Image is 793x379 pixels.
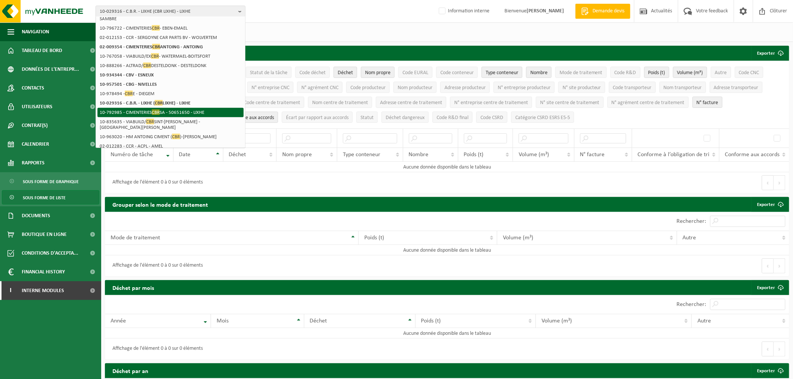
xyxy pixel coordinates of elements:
[100,82,157,87] strong: 10-957501 - CBG - NIVELLES
[444,85,486,91] span: Adresse producteur
[22,135,49,154] span: Calendrier
[295,67,330,78] button: Code déchetCode déchet: Activate to sort
[105,280,162,295] h2: Déchet par mois
[22,22,49,41] span: Navigation
[677,302,706,308] label: Rechercher:
[725,152,780,158] span: Conforme aux accords
[486,70,518,76] span: Type conteneur
[607,97,689,108] button: N° agrément centre de traitementN° agrément centre de traitement: Activate to sort
[527,8,564,14] strong: [PERSON_NAME]
[22,263,65,281] span: Financial History
[762,342,774,357] button: Previous
[282,112,353,123] button: Écart par rapport aux accordsÉcart par rapport aux accords: Activate to sort
[542,318,572,324] span: Volume (m³)
[152,25,160,31] span: CBR
[97,52,244,61] li: 10-767058 - VIABUILD/EX - WATERMAEL-BOITSFORT
[710,82,763,93] button: Adresse transporteurAdresse transporteur: Activate to sort
[440,82,490,93] button: Adresse producteurAdresse producteur: Activate to sort
[100,44,203,49] strong: 02-009354 - CIMENTERIES ANTOING - ANTOING
[580,152,605,158] span: N° facture
[432,112,473,123] button: Code R&D finalCode R&amp;D final: Activate to sort
[100,6,235,17] span: 10-029316 - C.B.R. - LIXHE (CBR LIXHE) - LIXHE
[217,318,229,324] span: Mois
[343,152,380,158] span: Type conteneur
[7,281,14,300] span: I
[247,82,293,93] button: N° entreprise CNCN° entreprise CNC: Activate to sort
[22,60,79,79] span: Données de l'entrepr...
[155,100,163,106] span: CBR
[229,152,246,158] span: Déchet
[503,235,533,241] span: Volume (m³)
[22,97,52,116] span: Utilisateurs
[109,342,203,356] div: Affichage de l'élément 0 à 0 sur 0 éléments
[100,100,190,106] strong: 10-029316 - C.B.R. - LIXHE ( LIXHE) - LIXHE
[774,175,786,190] button: Next
[22,79,44,97] span: Contacts
[105,197,215,212] h2: Grouper selon le mode de traitement
[402,70,428,76] span: Code EURAL
[179,152,191,158] span: Date
[536,97,604,108] button: N° site centre de traitementN° site centre de traitement: Activate to sort
[151,53,159,59] span: CBR
[382,112,429,123] button: Déchet dangereux : Activate to sort
[172,134,180,139] span: CBR
[436,67,478,78] button: Code conteneurCode conteneur: Activate to sort
[526,67,552,78] button: NombreNombre: Activate to sort
[563,85,601,91] span: N° site producteur
[498,85,551,91] span: N° entreprise producteur
[454,100,528,106] span: N° entreprise centre de traitement
[714,85,759,91] span: Adresse transporteur
[111,235,160,241] span: Mode de traitement
[386,115,425,121] span: Déchet dangereux
[97,89,244,98] li: 10-978494 - E - DIEGEM
[97,108,244,117] li: 10-792985 - CIMENTERIES SA - 50651650 - LIXHE
[223,112,278,123] button: Conforme aux accords : Activate to sort
[673,67,707,78] button: Volume (m³)Volume (m³): Activate to sort
[482,67,522,78] button: Type conteneurType conteneur: Activate to sort
[664,85,702,91] span: Nom transporteur
[111,152,153,158] span: Numéro de tâche
[22,154,45,172] span: Rapports
[615,70,636,76] span: Code R&D
[152,44,160,49] span: CBR
[96,6,245,17] button: 10-029316 - C.B.R. - LIXHE (CBR LIXHE) - LIXHE
[361,115,374,121] span: Statut
[476,112,507,123] button: Code CSRDCode CSRD: Activate to sort
[613,85,652,91] span: Code transporteur
[282,152,312,158] span: Nom propre
[22,225,67,244] span: Boutique en ligne
[437,6,489,17] label: Information interne
[361,67,395,78] button: Nom propreNom propre: Activate to sort
[612,100,685,106] span: N° agrément centre de traitement
[440,70,474,76] span: Code conteneur
[227,115,274,121] span: Conforme aux accords
[97,142,244,151] li: 02-012283 - CCR - ACPL - AMEL
[111,318,126,324] span: Année
[715,70,727,76] span: Autre
[751,197,789,212] a: Exporter
[97,117,244,132] li: 10-835635 - VIABUILD/ SINT-[PERSON_NAME] - [GEOGRAPHIC_DATA][PERSON_NAME]
[751,46,789,61] button: Exporter
[735,67,763,78] button: Code CNCCode CNC: Activate to sort
[697,318,711,324] span: Autre
[308,97,372,108] button: Nom centre de traitementNom centre de traitement: Activate to sort
[310,318,327,324] span: Déchet
[334,67,357,78] button: DéchetDéchet: Activate to sort
[511,112,574,123] button: Catégorie CSRD ESRS E5-5Catégorie CSRD ESRS E5-5: Activate to sort
[762,258,774,273] button: Previous
[409,152,429,158] span: Nombre
[540,100,600,106] span: N° site centre de traitement
[494,82,555,93] button: N° entreprise producteurN° entreprise producteur: Activate to sort
[648,70,665,76] span: Poids (t)
[22,244,78,263] span: Conditions d'accepta...
[299,70,326,76] span: Code déchet
[97,132,244,142] li: 10-963020 - HM ANTOING CIMENT ( )-[PERSON_NAME]
[677,219,706,225] label: Rechercher:
[146,119,154,124] span: CBR
[480,115,503,121] span: Code CSRD
[515,115,570,121] span: Catégorie CSRD ESRS E5-5
[350,85,386,91] span: Code producteur
[97,24,244,33] li: 10-796722 - CIMENTERIES - EBEN-EMAEL
[751,280,789,295] a: Exporter
[365,70,391,76] span: Nom propre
